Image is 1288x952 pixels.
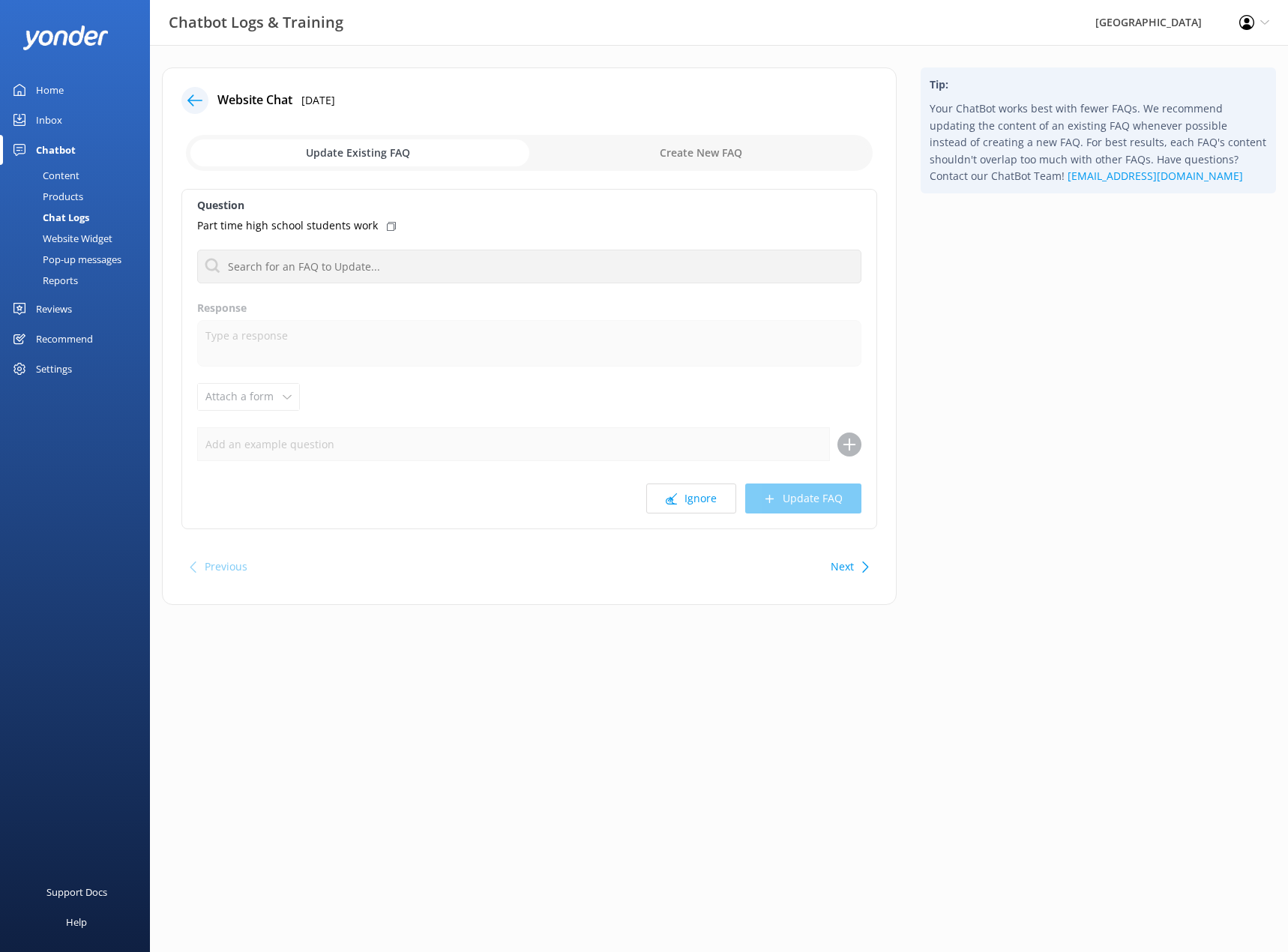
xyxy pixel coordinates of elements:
[197,427,830,461] input: Add an example question
[9,249,150,270] a: Pop-up messages
[9,186,83,207] div: Products
[197,197,861,214] label: Question
[36,75,64,105] div: Home
[831,552,854,582] button: Next
[36,324,93,354] div: Recommend
[197,300,861,316] label: Response
[66,907,87,937] div: Help
[9,249,121,270] div: Pop-up messages
[197,250,861,283] input: Search for an FAQ to Update...
[36,354,72,384] div: Settings
[1068,169,1243,183] a: [EMAIL_ADDRESS][DOMAIN_NAME]
[36,294,72,324] div: Reviews
[9,165,79,186] div: Content
[22,25,109,50] img: yonder-white-logo.png
[9,207,150,228] a: Chat Logs
[301,92,335,109] p: [DATE]
[9,228,150,249] a: Website Widget
[9,186,150,207] a: Products
[36,135,76,165] div: Chatbot
[217,91,292,110] h4: Website Chat
[930,100,1267,184] p: Your ChatBot works best with fewer FAQs. We recommend updating the content of an existing FAQ whe...
[197,217,378,234] p: Part time high school students work
[9,270,78,291] div: Reports
[9,228,112,249] div: Website Widget
[36,105,62,135] div: Inbox
[930,76,1267,93] h4: Tip:
[9,207,89,228] div: Chat Logs
[169,10,343,34] h3: Chatbot Logs & Training
[9,165,150,186] a: Content
[46,877,107,907] div: Support Docs
[9,270,150,291] a: Reports
[646,483,736,513] button: Ignore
